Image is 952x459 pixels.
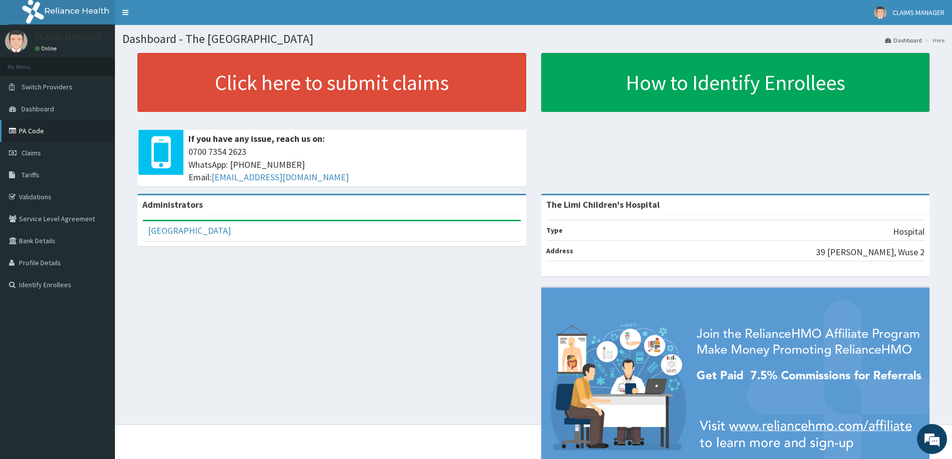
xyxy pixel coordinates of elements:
[142,199,203,210] b: Administrators
[546,226,563,235] b: Type
[211,171,349,183] a: [EMAIL_ADDRESS][DOMAIN_NAME]
[148,225,231,236] a: [GEOGRAPHIC_DATA]
[122,32,945,45] h1: Dashboard - The [GEOGRAPHIC_DATA]
[188,145,521,184] span: 0700 7354 2623 WhatsApp: [PHONE_NUMBER] Email:
[546,246,573,255] b: Address
[923,36,945,44] li: Here
[893,8,945,17] span: CLAIMS MANAGER
[35,32,102,41] p: CLAIMS MANAGER
[885,36,922,44] a: Dashboard
[21,82,72,91] span: Switch Providers
[21,170,39,179] span: Tariffs
[874,6,887,19] img: User Image
[546,199,660,210] strong: The Limi Children's Hospital
[137,53,526,112] a: Click here to submit claims
[893,225,925,238] p: Hospital
[21,148,41,157] span: Claims
[21,104,54,113] span: Dashboard
[35,45,59,52] a: Online
[5,30,27,52] img: User Image
[816,246,925,259] p: 39 [PERSON_NAME], Wuse 2
[188,133,325,144] b: If you have any issue, reach us on:
[541,53,930,112] a: How to Identify Enrollees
